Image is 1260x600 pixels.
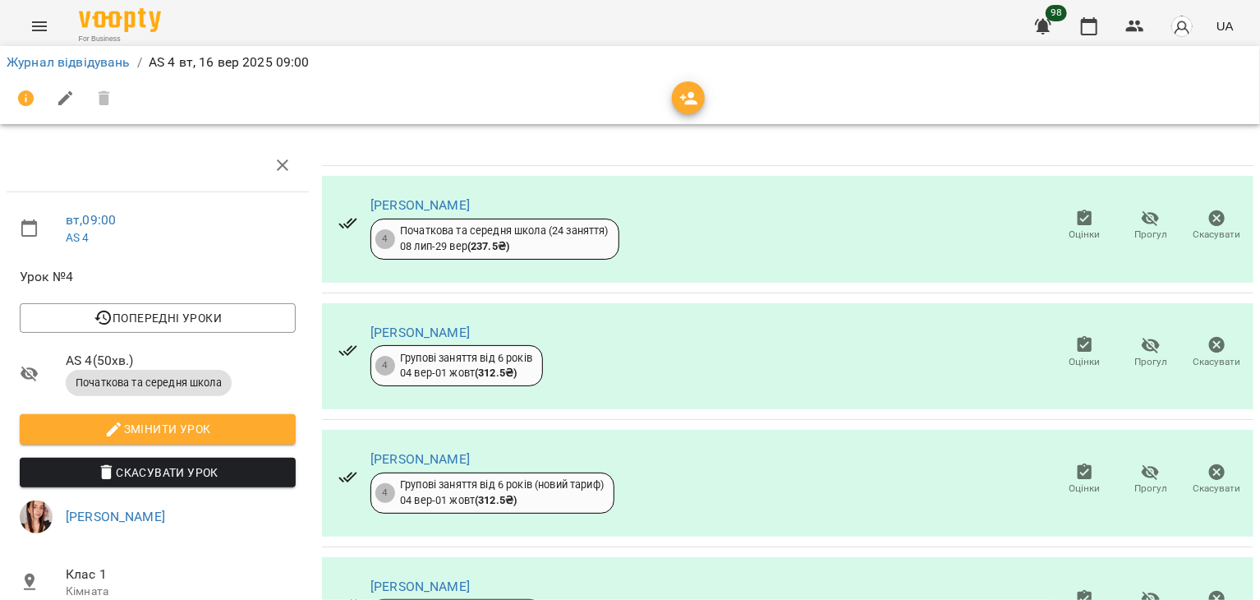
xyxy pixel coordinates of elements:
[1193,228,1241,242] span: Скасувати
[33,308,283,328] span: Попередні уроки
[400,478,604,508] div: Групові заняття від 6 років (новий тариф) 04 вер - 01 жовт
[1184,330,1250,376] button: Скасувати
[1118,330,1184,376] button: Прогул
[1193,482,1241,496] span: Скасувати
[375,356,395,376] div: 4
[1134,228,1167,242] span: Прогул
[1184,457,1250,503] button: Скасувати
[66,376,232,390] span: Початкова та середня школа
[66,565,296,584] span: Клас 1
[20,414,296,444] button: Змінити урок
[1051,203,1118,249] button: Оцінки
[1210,11,1240,41] button: UA
[475,494,517,506] b: ( 312.5 ₴ )
[66,231,90,244] a: AS 4
[66,212,116,228] a: вт , 09:00
[400,351,532,381] div: Групові заняття від 6 років 04 вер - 01 жовт
[1069,355,1100,369] span: Оцінки
[7,53,1253,72] nav: breadcrumb
[400,224,609,254] div: Початкова та середня школа (24 заняття) 08 лип - 29 вер
[20,303,296,333] button: Попередні уроки
[370,197,470,213] a: [PERSON_NAME]
[1051,330,1118,376] button: Оцінки
[375,483,395,503] div: 4
[475,367,517,379] b: ( 312.5 ₴ )
[66,584,296,600] p: Кімната
[1184,203,1250,249] button: Скасувати
[20,458,296,487] button: Скасувати Урок
[370,325,470,340] a: [PERSON_NAME]
[1216,17,1234,35] span: UA
[79,8,161,32] img: Voopty Logo
[20,7,59,46] button: Menu
[467,240,509,252] b: ( 237.5 ₴ )
[33,419,283,439] span: Змінити урок
[66,351,296,371] span: AS 4 ( 50 хв. )
[1134,482,1167,496] span: Прогул
[149,53,310,72] p: AS 4 вт, 16 вер 2025 09:00
[1170,15,1193,38] img: avatar_s.png
[1118,203,1184,249] button: Прогул
[1069,482,1100,496] span: Оцінки
[66,509,165,524] a: [PERSON_NAME]
[79,34,161,44] span: For Business
[1134,355,1167,369] span: Прогул
[1193,355,1241,369] span: Скасувати
[1051,457,1118,503] button: Оцінки
[1046,5,1067,21] span: 98
[370,579,470,594] a: [PERSON_NAME]
[370,451,470,467] a: [PERSON_NAME]
[1118,457,1184,503] button: Прогул
[137,53,142,72] li: /
[20,501,53,533] img: 408334d7942e00963585fb6a373534d2.jpg
[33,463,283,482] span: Скасувати Урок
[7,54,131,70] a: Журнал відвідувань
[20,267,296,287] span: Урок №4
[1069,228,1100,242] span: Оцінки
[375,229,395,249] div: 4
